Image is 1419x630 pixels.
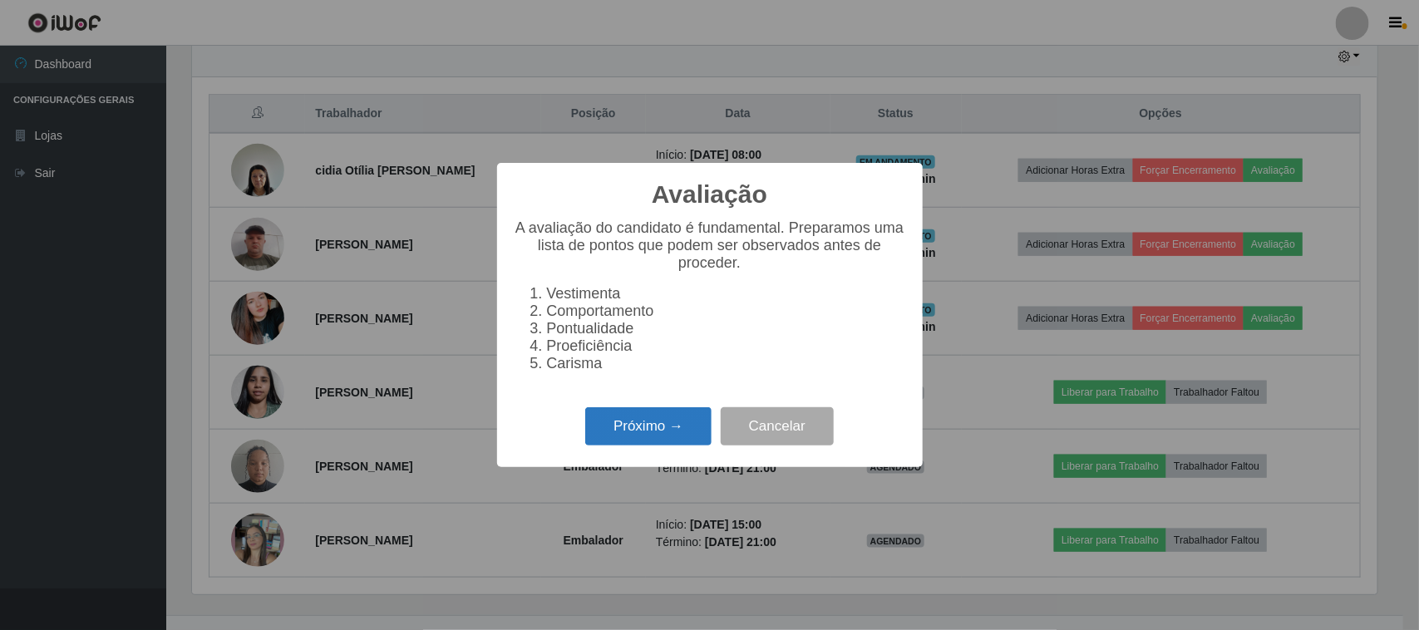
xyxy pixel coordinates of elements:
[721,407,834,446] button: Cancelar
[547,285,906,303] li: Vestimenta
[585,407,712,446] button: Próximo →
[652,180,767,209] h2: Avaliação
[514,219,906,272] p: A avaliação do candidato é fundamental. Preparamos uma lista de pontos que podem ser observados a...
[547,337,906,355] li: Proeficiência
[547,303,906,320] li: Comportamento
[547,355,906,372] li: Carisma
[547,320,906,337] li: Pontualidade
